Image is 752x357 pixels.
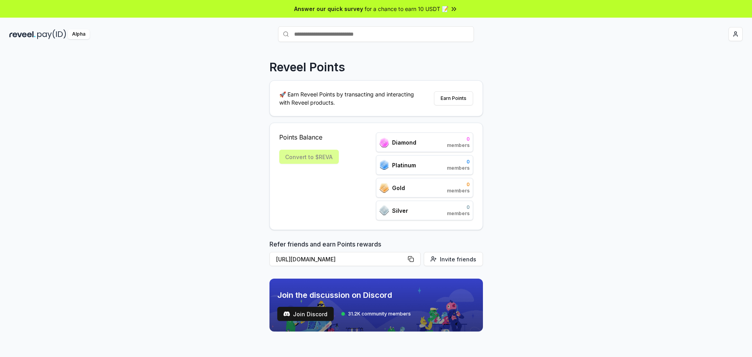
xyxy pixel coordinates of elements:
span: 31.2K community members [348,311,411,317]
img: reveel_dark [9,29,36,39]
span: Points Balance [279,132,339,142]
img: ranks_icon [380,205,389,216]
span: members [447,210,470,217]
span: Join Discord [293,310,327,318]
span: members [447,165,470,171]
button: [URL][DOMAIN_NAME] [269,252,421,266]
p: Reveel Points [269,60,345,74]
div: Refer friends and earn Points rewards [269,239,483,269]
a: testJoin Discord [277,307,334,321]
span: for a chance to earn 10 USDT 📝 [365,5,448,13]
img: ranks_icon [380,160,389,170]
img: ranks_icon [380,183,389,193]
span: Diamond [392,138,416,147]
span: Gold [392,184,405,192]
img: ranks_icon [380,138,389,147]
p: 🚀 Earn Reveel Points by transacting and interacting with Reveel products. [279,90,420,107]
span: members [447,188,470,194]
button: Join Discord [277,307,334,321]
span: Answer our quick survey [294,5,363,13]
span: members [447,142,470,149]
button: Earn Points [434,91,473,105]
img: discord_banner [269,279,483,332]
img: pay_id [37,29,66,39]
span: 0 [447,159,470,165]
span: Join the discussion on Discord [277,290,411,301]
span: Platinum [392,161,416,169]
span: Silver [392,207,408,215]
button: Invite friends [424,252,483,266]
img: test [284,311,290,317]
span: 0 [447,181,470,188]
span: Invite friends [440,255,476,263]
span: 0 [447,136,470,142]
span: 0 [447,204,470,210]
div: Alpha [68,29,90,39]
